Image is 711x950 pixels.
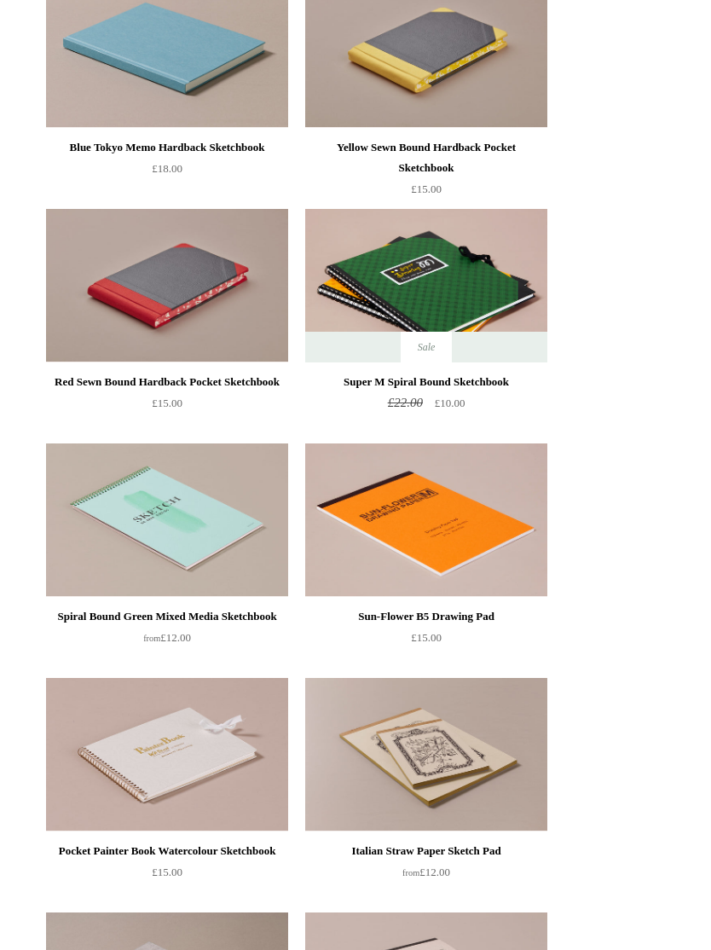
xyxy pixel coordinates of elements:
a: Super M Spiral Bound Sketchbook Super M Spiral Bound Sketchbook Sale [305,209,547,362]
div: Yellow Sewn Bound Hardback Pocket Sketchbook [309,137,543,178]
div: Spiral Bound Green Mixed Media Sketchbook [50,606,284,627]
div: Pocket Painter Book Watercolour Sketchbook [50,841,284,861]
a: Spiral Bound Green Mixed Media Sketchbook from£12.00 [46,606,288,676]
div: Sun-Flower B5 Drawing Pad [309,606,543,627]
a: Super M Spiral Bound Sketchbook £22.00 £10.00 [305,372,547,442]
a: Sun-Flower B5 Drawing Pad Sun-Flower B5 Drawing Pad [305,443,547,597]
a: Blue Tokyo Memo Hardback Sketchbook £18.00 [46,137,288,207]
span: from [402,868,419,878]
span: £22.00 [388,396,423,409]
img: Red Sewn Bound Hardback Pocket Sketchbook [46,209,288,362]
a: Pocket Painter Book Watercolour Sketchbook £15.00 [46,841,288,911]
img: Super M Spiral Bound Sketchbook [305,209,547,362]
a: Sun-Flower B5 Drawing Pad £15.00 [305,606,547,676]
span: £12.00 [143,631,191,644]
span: £15.00 [152,866,182,878]
img: Italian Straw Paper Sketch Pad [305,678,547,831]
span: £15.00 [411,631,442,644]
img: Pocket Painter Book Watercolour Sketchbook [46,678,288,831]
img: Spiral Bound Green Mixed Media Sketchbook [46,443,288,597]
span: £12.00 [402,866,450,878]
a: Italian Straw Paper Sketch Pad Italian Straw Paper Sketch Pad [305,678,547,831]
a: Spiral Bound Green Mixed Media Sketchbook Spiral Bound Green Mixed Media Sketchbook [46,443,288,597]
a: Red Sewn Bound Hardback Pocket Sketchbook Red Sewn Bound Hardback Pocket Sketchbook [46,209,288,362]
a: Red Sewn Bound Hardback Pocket Sketchbook £15.00 [46,372,288,442]
span: £15.00 [411,182,442,195]
span: from [143,634,160,643]
span: £18.00 [152,162,182,175]
span: £10.00 [435,397,465,409]
div: Red Sewn Bound Hardback Pocket Sketchbook [50,372,284,392]
img: Sun-Flower B5 Drawing Pad [305,443,547,597]
span: Sale [401,332,453,362]
span: £15.00 [152,397,182,409]
a: Italian Straw Paper Sketch Pad from£12.00 [305,841,547,911]
div: Super M Spiral Bound Sketchbook [309,372,543,392]
a: Yellow Sewn Bound Hardback Pocket Sketchbook £15.00 [305,137,547,207]
div: Italian Straw Paper Sketch Pad [309,841,543,861]
div: Blue Tokyo Memo Hardback Sketchbook [50,137,284,158]
a: Pocket Painter Book Watercolour Sketchbook Pocket Painter Book Watercolour Sketchbook [46,678,288,831]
